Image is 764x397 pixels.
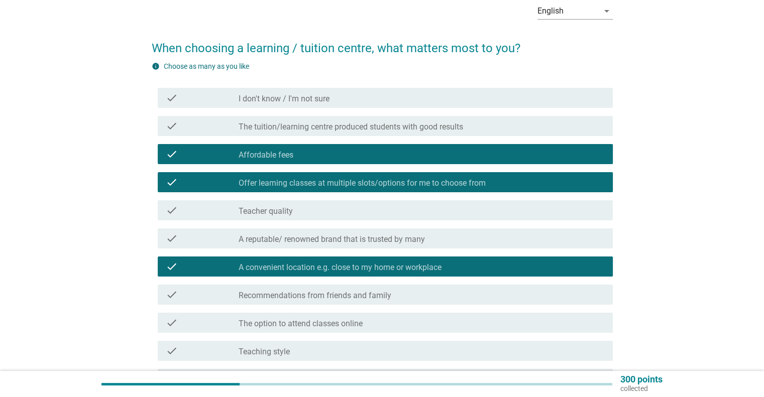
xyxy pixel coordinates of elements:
[239,122,463,132] label: The tuition/learning centre produced students with good results
[620,384,663,393] p: collected
[166,92,178,104] i: check
[620,375,663,384] p: 300 points
[166,345,178,357] i: check
[166,260,178,273] i: check
[166,289,178,301] i: check
[239,234,425,244] label: A reputable/ renowned brand that is trusted by many
[164,62,249,70] label: Choose as many as you like
[601,5,613,17] i: arrow_drop_down
[166,204,178,216] i: check
[152,29,613,57] h2: When choosing a learning / tuition centre, what matters most to you?
[239,262,442,273] label: A convenient location e.g. close to my home or workplace
[239,150,293,160] label: Affordable fees
[152,62,160,70] i: info
[239,319,363,329] label: The option to attend classes online
[166,317,178,329] i: check
[239,347,290,357] label: Teaching style
[239,291,391,301] label: Recommendations from friends and family
[166,148,178,160] i: check
[166,120,178,132] i: check
[239,206,293,216] label: Teacher quality
[239,178,486,188] label: Offer learning classes at multiple slots/options for me to choose from
[239,94,330,104] label: I don't know / I'm not sure
[166,176,178,188] i: check
[537,7,564,16] div: English
[166,232,178,244] i: check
